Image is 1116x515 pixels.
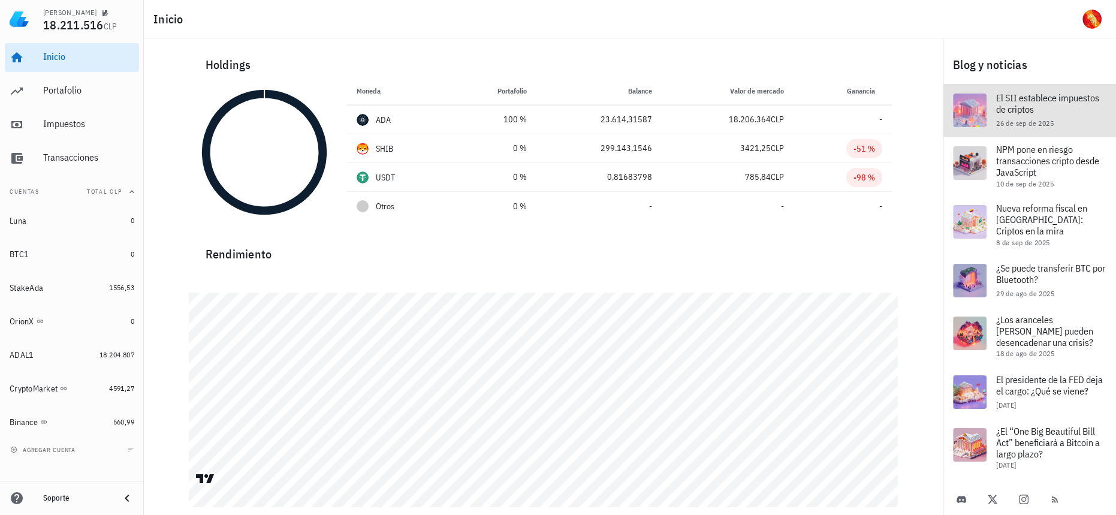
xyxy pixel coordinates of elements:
span: CLP [771,143,784,153]
a: BTC1 0 [5,240,139,269]
span: ¿El “One Big Beautiful Bill Act” beneficiará a Bitcoin a largo plazo? [996,425,1100,460]
span: 0 [131,216,134,225]
span: - [649,201,652,212]
div: BTC1 [10,249,29,260]
div: ADAL1 [10,350,34,360]
a: Impuestos [5,110,139,139]
span: El presidente de la FED deja el cargo: ¿Qué se viene? [996,374,1103,397]
span: 18.204.807 [99,350,134,359]
span: ¿Los aranceles [PERSON_NAME] pueden desencadenar una crisis? [996,314,1093,348]
a: Inicio [5,43,139,72]
span: 8 de sep de 2025 [996,238,1049,247]
div: 0,81683798 [546,171,652,183]
div: Transacciones [43,152,134,163]
a: ¿Los aranceles [PERSON_NAME] pueden desencadenar una crisis? 18 de ago de 2025 [943,307,1116,366]
div: SHIB [376,143,394,155]
a: Luna 0 [5,206,139,235]
span: 785,84 [745,171,771,182]
div: CryptoMarket [10,384,58,394]
span: CLP [104,21,117,32]
span: 560,99 [113,417,134,426]
div: 299.143,1546 [546,142,652,155]
a: CryptoMarket 4591,27 [5,374,139,403]
div: Binance [10,417,38,427]
div: -51 % [853,143,875,155]
span: 26 de sep de 2025 [996,119,1054,128]
span: 3421,25 [740,143,771,153]
span: NPM pone en riesgo transacciones cripto desde JavaScript [996,143,1099,178]
div: ADA-icon [357,114,369,126]
span: CLP [771,171,784,182]
div: Luna [10,216,26,226]
div: Soporte [43,493,110,503]
div: Blog y noticias [943,46,1116,84]
a: Binance 560,99 [5,408,139,436]
span: 0 [131,317,134,326]
span: - [879,114,882,125]
a: El SII establece impuestos de criptos 26 de sep de 2025 [943,84,1116,137]
img: LedgiFi [10,10,29,29]
span: 10 de sep de 2025 [996,179,1054,188]
span: 18.211.516 [43,17,104,33]
span: Nueva reforma fiscal en [GEOGRAPHIC_DATA]: Criptos en la mira [996,202,1087,237]
a: ADAL1 18.204.807 [5,341,139,369]
div: StakeAda [10,283,43,293]
div: SHIB-icon [357,143,369,155]
div: USDT-icon [357,171,369,183]
div: Holdings [196,46,892,84]
span: Otros [376,200,394,213]
div: Portafolio [43,85,134,96]
div: 100 % [460,113,527,126]
span: 18.206.364 [729,114,771,125]
a: ¿El “One Big Beautiful Bill Act” beneficiará a Bitcoin a largo plazo? [DATE] [943,418,1116,477]
div: 23.614,31587 [546,113,652,126]
h1: Inicio [153,10,188,29]
span: CLP [771,114,784,125]
span: - [781,201,784,212]
a: Portafolio [5,77,139,106]
a: NPM pone en riesgo transacciones cripto desde JavaScript 10 de sep de 2025 [943,137,1116,195]
a: Transacciones [5,144,139,173]
a: StakeAda 1556,53 [5,273,139,302]
th: Valor de mercado [662,77,794,106]
span: 1556,53 [109,283,134,292]
div: [PERSON_NAME] [43,8,96,17]
div: Impuestos [43,118,134,129]
div: Rendimiento [196,235,892,264]
div: USDT [376,171,396,183]
div: 0 % [460,171,527,183]
a: ¿Se puede transferir BTC por Bluetooth? 29 de ago de 2025 [943,254,1116,307]
div: Inicio [43,51,134,62]
button: agregar cuenta [7,444,81,456]
th: Portafolio [450,77,536,106]
a: El presidente de la FED deja el cargo: ¿Qué se viene? [DATE] [943,366,1116,418]
div: -98 % [853,171,875,183]
span: 18 de ago de 2025 [996,349,1054,358]
span: agregar cuenta [13,446,76,454]
span: 0 [131,249,134,258]
span: 4591,27 [109,384,134,393]
div: ADA [376,114,391,126]
span: - [879,201,882,212]
span: 29 de ago de 2025 [996,289,1054,298]
a: OrionX 0 [5,307,139,336]
th: Balance [536,77,662,106]
a: Charting by TradingView [195,473,216,484]
span: [DATE] [996,460,1016,469]
button: CuentasTotal CLP [5,177,139,206]
span: [DATE] [996,400,1016,409]
div: avatar [1082,10,1102,29]
div: 0 % [460,200,527,213]
th: Moneda [347,77,450,106]
span: ¿Se puede transferir BTC por Bluetooth? [996,262,1105,285]
span: El SII establece impuestos de criptos [996,92,1099,115]
div: 0 % [460,142,527,155]
div: OrionX [10,317,34,327]
span: Total CLP [87,188,122,195]
span: Ganancia [847,86,882,95]
a: Nueva reforma fiscal en [GEOGRAPHIC_DATA]: Criptos en la mira 8 de sep de 2025 [943,195,1116,254]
